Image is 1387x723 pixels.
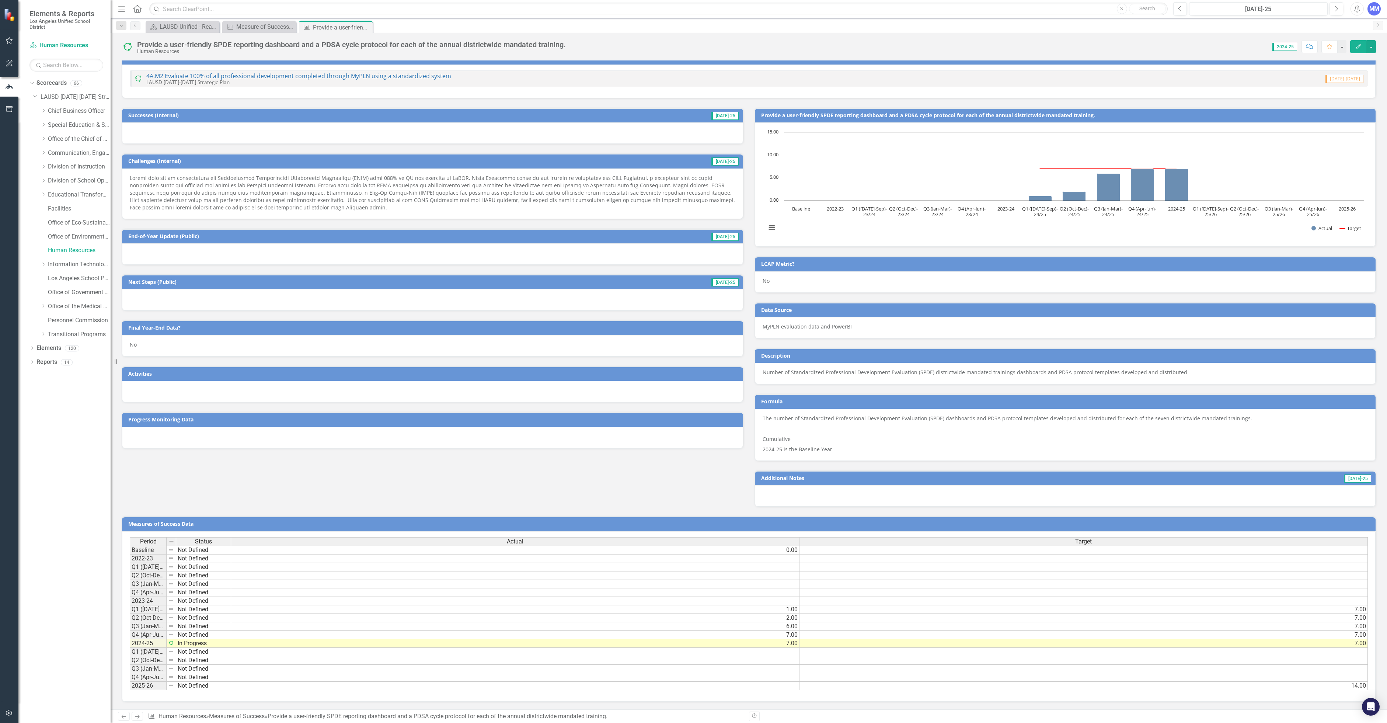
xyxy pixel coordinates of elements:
td: 7.00 [799,614,1368,622]
a: Human Resources [29,41,103,50]
td: Q2 (Oct-Dec)-23/24 [130,571,167,580]
button: Show Target [1338,225,1362,232]
td: Q4 (Apr-Jun)-24/25 [130,631,167,639]
td: 7.00 [799,639,1368,648]
text: 0.00 [770,197,778,203]
img: 8DAGhfEEPCf229AAAAAElFTkSuQmCC [168,589,174,595]
a: Human Resources [158,713,206,720]
span: [DATE]-[DATE] [1325,75,1363,83]
span: No [130,341,137,348]
a: Transitional Programs [48,330,111,339]
path: Q2 (Oct-Dec)-24/25, 2. Actual. [1063,191,1086,201]
td: Not Defined [176,665,231,673]
a: Educational Transformation Office [48,191,111,199]
path: Q3 (Jan-Mar)-24/25, 6. Actual. [1097,173,1120,201]
p: Number of Standardized Professional Development Evaluation (SPDE) districtwide mandated trainings... [763,369,1368,376]
input: Search ClearPoint... [149,3,1168,15]
a: Office of Eco-Sustainability [48,219,111,227]
text: 2025-26 [1339,205,1356,212]
button: [DATE]-25 [1189,2,1328,15]
text: Q1 ([DATE]-Sep)- 25/26 [1193,205,1229,218]
img: In Progress [134,74,143,83]
a: LAUSD Unified - Ready for the World [147,22,217,31]
td: Q3 (Jan-Mar)-23/24 [130,580,167,588]
path: 2024-25, 7. Actual. [1165,168,1188,201]
td: Not Defined [176,571,231,580]
div: Provide a user-friendly SPDE reporting dashboard and a PDSA cycle protocol for each of the annual... [268,713,607,720]
path: Q1 (Jul-Sep)-24/25, 1. Actual. [1029,196,1052,201]
p: Cumulative [763,434,1368,444]
text: 2023-24 [997,205,1015,212]
span: Period [140,538,157,545]
td: 6.00 [231,622,799,631]
a: Communication, Engagement & Collaboration [48,149,111,157]
td: 2023-24 [130,597,167,605]
a: Office of Environmental Health and Safety [48,233,111,241]
div: » » [148,712,743,721]
text: Q3 (Jan-Mar)- 25/26 [1265,205,1293,218]
a: Facilities [48,205,111,213]
span: Elements & Reports [29,9,103,18]
td: Not Defined [176,673,231,682]
text: Q1 ([DATE]-Sep)- 23/24 [851,205,887,218]
text: Q2 (Oct-Dec)- 23/24 [889,205,918,218]
button: Search [1129,4,1166,14]
td: Q4 (Apr-Jun)-23/24 [130,588,167,597]
h3: Progress Monitoring Data [128,417,739,422]
img: 8DAGhfEEPCf229AAAAAElFTkSuQmCC [168,555,174,561]
text: Q4 (Apr-Jun)- 24/25 [1128,205,1156,218]
text: Q4 (Apr-Jun)- 23/24 [958,205,986,218]
td: 7.00 [799,622,1368,631]
h3: Additional Notes [761,475,1132,481]
text: 2022-23 [827,205,844,212]
img: 8DAGhfEEPCf229AAAAAElFTkSuQmCC [168,657,174,663]
h3: Challenges (Internal) [128,158,527,164]
text: Q1 ([DATE]-Sep)- 24/25 [1022,205,1058,218]
td: Q1 ([DATE]-Sep)-24/25 [130,605,167,614]
td: Not Defined [176,580,231,588]
small: LAUSD [DATE]-[DATE] Strategic Plan [146,79,230,86]
button: View chart menu, Chart [767,223,777,233]
a: 4A.M2 Evaluate 100% of all professional development completed through MyPLN using a standardized ... [146,72,451,80]
span: [DATE]-25 [711,278,739,286]
a: Measure of Success - Scorecard Report [224,22,294,31]
td: 7.00 [799,631,1368,639]
td: Not Defined [176,622,231,631]
td: 0.00 [231,546,799,555]
a: Division of School Operations [48,177,111,185]
div: LAUSD Unified - Ready for the World [160,22,217,31]
span: [DATE]-25 [711,112,739,120]
text: 10.00 [767,151,778,158]
a: LAUSD [DATE]-[DATE] Strategic Plan [41,93,111,101]
td: 7.00 [231,639,799,648]
div: Open Intercom Messenger [1362,698,1380,716]
td: 7.00 [231,631,799,639]
td: Not Defined [176,648,231,656]
img: 8DAGhfEEPCf229AAAAAElFTkSuQmCC [168,598,174,604]
td: Not Defined [176,605,231,614]
span: [DATE]-25 [711,157,739,166]
img: 8DAGhfEEPCf229AAAAAElFTkSuQmCC [168,581,174,587]
td: Not Defined [176,563,231,571]
h3: End-of-Year Update (Public) [128,233,566,239]
div: Chart. Highcharts interactive chart. [763,128,1368,239]
div: MM [1367,2,1381,15]
td: Not Defined [176,588,231,597]
img: 8DAGhfEEPCf229AAAAAElFTkSuQmCC [168,564,174,570]
td: Q1 ([DATE]-Sep)-23/24 [130,563,167,571]
a: Scorecards [36,79,67,87]
h3: Measures of Success Data [128,521,1372,526]
div: 66 [70,80,82,86]
span: 2024-25 [1272,43,1297,51]
h3: Successes (Internal) [128,112,521,118]
text: Q3 (Jan-Mar)- 23/24 [923,205,952,218]
img: 8DAGhfEEPCf229AAAAAElFTkSuQmCC [168,682,174,688]
img: In Progress [122,41,133,53]
a: Special Education & Specialized Programs [48,121,111,129]
div: Provide a user-friendly SPDE reporting dashboard and a PDSA cycle protocol for each of the annual... [313,23,371,32]
text: Q4 (Apr-Jun)- 25/26 [1299,205,1327,218]
td: Q1 ([DATE]-Sep)-25/26 [130,648,167,656]
td: 14.00 [799,682,1368,690]
a: Measures of Success [209,713,265,720]
img: 8DAGhfEEPCf229AAAAAElFTkSuQmCC [168,665,174,671]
